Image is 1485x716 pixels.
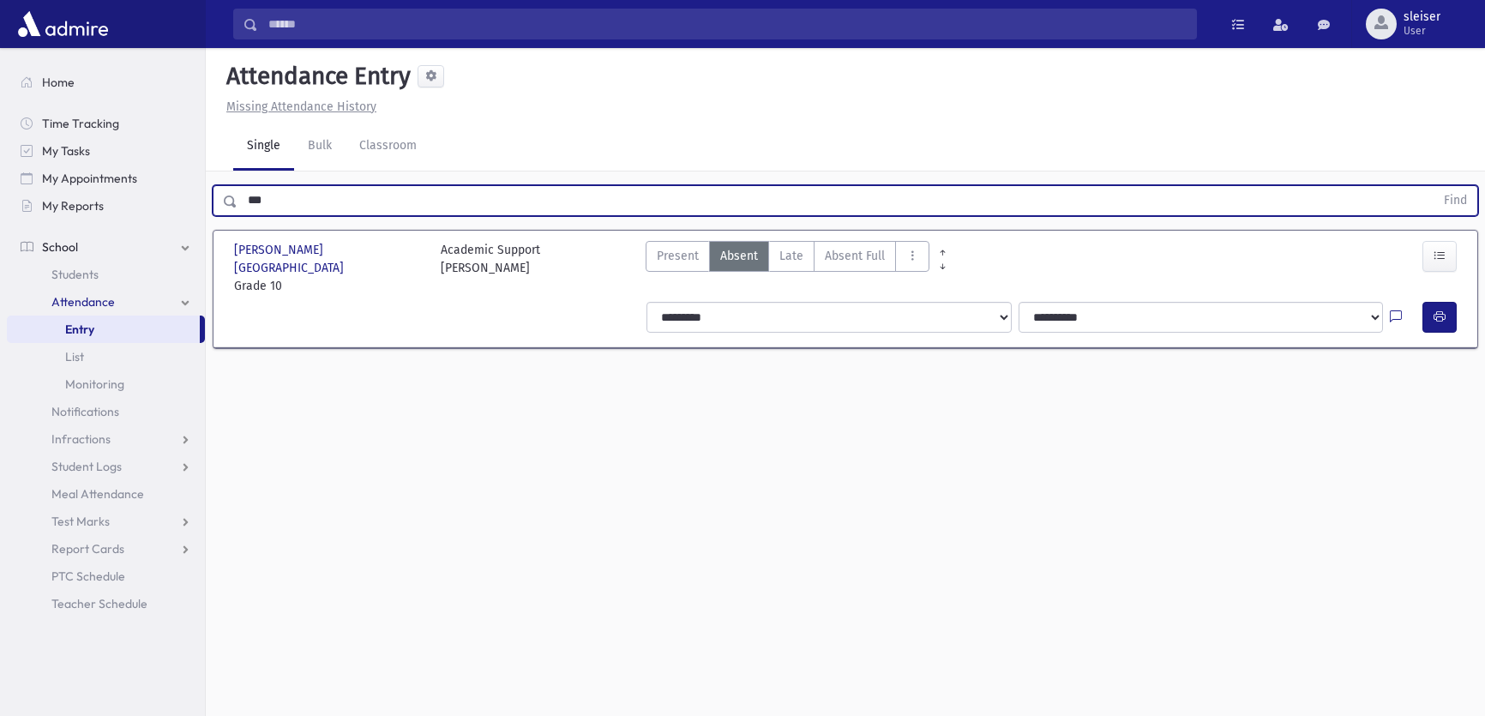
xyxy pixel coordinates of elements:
[219,99,376,114] a: Missing Attendance History
[657,247,699,265] span: Present
[258,9,1196,39] input: Search
[7,137,205,165] a: My Tasks
[51,404,119,419] span: Notifications
[720,247,758,265] span: Absent
[51,294,115,310] span: Attendance
[51,486,144,502] span: Meal Attendance
[7,110,205,137] a: Time Tracking
[7,343,205,370] a: List
[51,514,110,529] span: Test Marks
[7,69,205,96] a: Home
[42,171,137,186] span: My Appointments
[779,247,803,265] span: Late
[42,116,119,131] span: Time Tracking
[234,277,424,295] span: Grade 10
[51,569,125,584] span: PTC Schedule
[234,241,424,277] span: [PERSON_NAME][GEOGRAPHIC_DATA]
[233,123,294,171] a: Single
[65,322,94,337] span: Entry
[441,241,540,295] div: Academic Support [PERSON_NAME]
[51,431,111,447] span: Infractions
[1434,186,1477,215] button: Find
[51,596,147,611] span: Teacher Schedule
[7,165,205,192] a: My Appointments
[294,123,346,171] a: Bulk
[14,7,112,41] img: AdmirePro
[51,541,124,557] span: Report Cards
[7,233,205,261] a: School
[7,480,205,508] a: Meal Attendance
[42,239,78,255] span: School
[346,123,430,171] a: Classroom
[65,349,84,364] span: List
[825,247,885,265] span: Absent Full
[1404,24,1440,38] span: User
[7,398,205,425] a: Notifications
[65,376,124,392] span: Monitoring
[646,241,929,295] div: AttTypes
[7,316,200,343] a: Entry
[7,425,205,453] a: Infractions
[7,370,205,398] a: Monitoring
[7,590,205,617] a: Teacher Schedule
[226,99,376,114] u: Missing Attendance History
[7,535,205,563] a: Report Cards
[51,267,99,282] span: Students
[42,75,75,90] span: Home
[42,198,104,214] span: My Reports
[7,261,205,288] a: Students
[7,563,205,590] a: PTC Schedule
[1404,10,1440,24] span: sleiser
[7,288,205,316] a: Attendance
[7,192,205,220] a: My Reports
[51,459,122,474] span: Student Logs
[42,143,90,159] span: My Tasks
[7,508,205,535] a: Test Marks
[219,62,411,91] h5: Attendance Entry
[7,453,205,480] a: Student Logs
